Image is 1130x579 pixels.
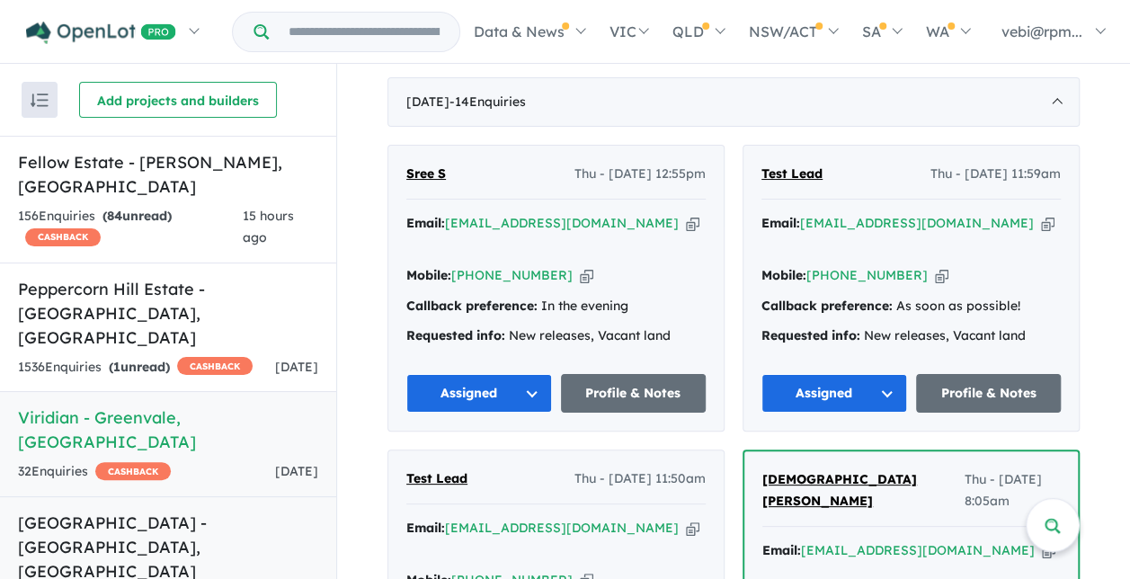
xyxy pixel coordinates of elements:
div: New releases, Vacant land [761,325,1061,347]
div: [DATE] [387,77,1080,128]
button: Copy [1041,214,1054,233]
span: 84 [107,208,122,224]
a: Profile & Notes [916,374,1062,413]
span: CASHBACK [95,462,171,480]
input: Try estate name, suburb, builder or developer [272,13,456,51]
span: Test Lead [761,165,823,182]
span: Thu - [DATE] 11:50am [574,468,706,490]
button: Assigned [761,374,907,413]
span: [DATE] [275,463,318,479]
span: CASHBACK [177,357,253,375]
a: [PHONE_NUMBER] [451,267,573,283]
span: Test Lead [406,470,467,486]
img: Openlot PRO Logo White [26,22,176,44]
span: vebi@rpm... [1001,22,1082,40]
div: In the evening [406,296,706,317]
span: 15 hours ago [243,208,294,245]
span: Sree S [406,165,446,182]
strong: Requested info: [406,327,505,343]
img: sort.svg [31,94,49,107]
span: [DATE] [275,359,318,375]
span: 1 [113,359,120,375]
strong: Callback preference: [406,298,538,314]
button: Add projects and builders [79,82,277,118]
div: As soon as possible! [761,296,1061,317]
strong: ( unread) [109,359,170,375]
strong: Mobile: [406,267,451,283]
button: Copy [686,214,699,233]
span: [DEMOGRAPHIC_DATA][PERSON_NAME] [762,471,917,509]
span: CASHBACK [25,228,101,246]
strong: ( unread) [102,208,172,224]
strong: Email: [762,542,801,558]
div: 1536 Enquir ies [18,357,253,379]
span: Thu - [DATE] 8:05am [964,469,1060,512]
a: [EMAIL_ADDRESS][DOMAIN_NAME] [801,542,1035,558]
a: [EMAIL_ADDRESS][DOMAIN_NAME] [445,520,679,536]
strong: Callback preference: [761,298,893,314]
a: Profile & Notes [561,374,707,413]
button: Copy [935,266,948,285]
strong: Email: [406,215,445,231]
span: - 14 Enquir ies [449,94,526,110]
span: Thu - [DATE] 11:59am [930,164,1061,185]
span: Thu - [DATE] 12:55pm [574,164,706,185]
a: [DEMOGRAPHIC_DATA][PERSON_NAME] [762,469,964,512]
strong: Requested info: [761,327,860,343]
a: Test Lead [406,468,467,490]
div: 156 Enquir ies [18,206,243,249]
h5: Fellow Estate - [PERSON_NAME] , [GEOGRAPHIC_DATA] [18,150,318,199]
a: [EMAIL_ADDRESS][DOMAIN_NAME] [445,215,679,231]
strong: Email: [761,215,800,231]
button: Assigned [406,374,552,413]
a: Sree S [406,164,446,185]
a: [EMAIL_ADDRESS][DOMAIN_NAME] [800,215,1034,231]
strong: Email: [406,520,445,536]
button: Copy [580,266,593,285]
a: Test Lead [761,164,823,185]
h5: Peppercorn Hill Estate - [GEOGRAPHIC_DATA] , [GEOGRAPHIC_DATA] [18,277,318,350]
a: [PHONE_NUMBER] [806,267,928,283]
h5: Viridian - Greenvale , [GEOGRAPHIC_DATA] [18,405,318,454]
button: Copy [686,519,699,538]
strong: Mobile: [761,267,806,283]
div: 32 Enquir ies [18,461,171,483]
div: New releases, Vacant land [406,325,706,347]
